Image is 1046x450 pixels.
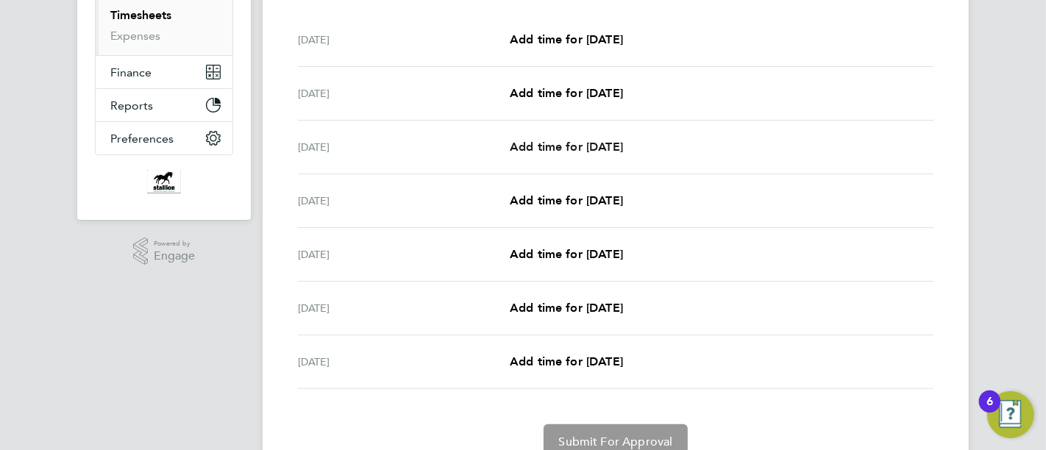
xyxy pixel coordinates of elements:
[110,29,160,43] a: Expenses
[96,56,232,88] button: Finance
[510,31,623,49] a: Add time for [DATE]
[298,246,510,263] div: [DATE]
[96,89,232,121] button: Reports
[510,140,623,154] span: Add time for [DATE]
[510,138,623,156] a: Add time for [DATE]
[510,301,623,315] span: Add time for [DATE]
[147,170,181,193] img: stallionrecruitment-logo-retina.png
[154,238,195,250] span: Powered by
[510,193,623,207] span: Add time for [DATE]
[96,122,232,154] button: Preferences
[510,353,623,371] a: Add time for [DATE]
[298,192,510,210] div: [DATE]
[510,299,623,317] a: Add time for [DATE]
[298,353,510,371] div: [DATE]
[110,132,174,146] span: Preferences
[298,299,510,317] div: [DATE]
[110,99,153,113] span: Reports
[510,86,623,100] span: Add time for [DATE]
[298,85,510,102] div: [DATE]
[95,170,233,193] a: Go to home page
[110,8,171,22] a: Timesheets
[110,65,152,79] span: Finance
[510,192,623,210] a: Add time for [DATE]
[510,246,623,263] a: Add time for [DATE]
[510,247,623,261] span: Add time for [DATE]
[298,31,510,49] div: [DATE]
[986,401,993,421] div: 6
[510,32,623,46] span: Add time for [DATE]
[154,250,195,262] span: Engage
[298,138,510,156] div: [DATE]
[987,391,1034,438] button: Open Resource Center, 6 new notifications
[510,354,623,368] span: Add time for [DATE]
[133,238,196,265] a: Powered byEngage
[510,85,623,102] a: Add time for [DATE]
